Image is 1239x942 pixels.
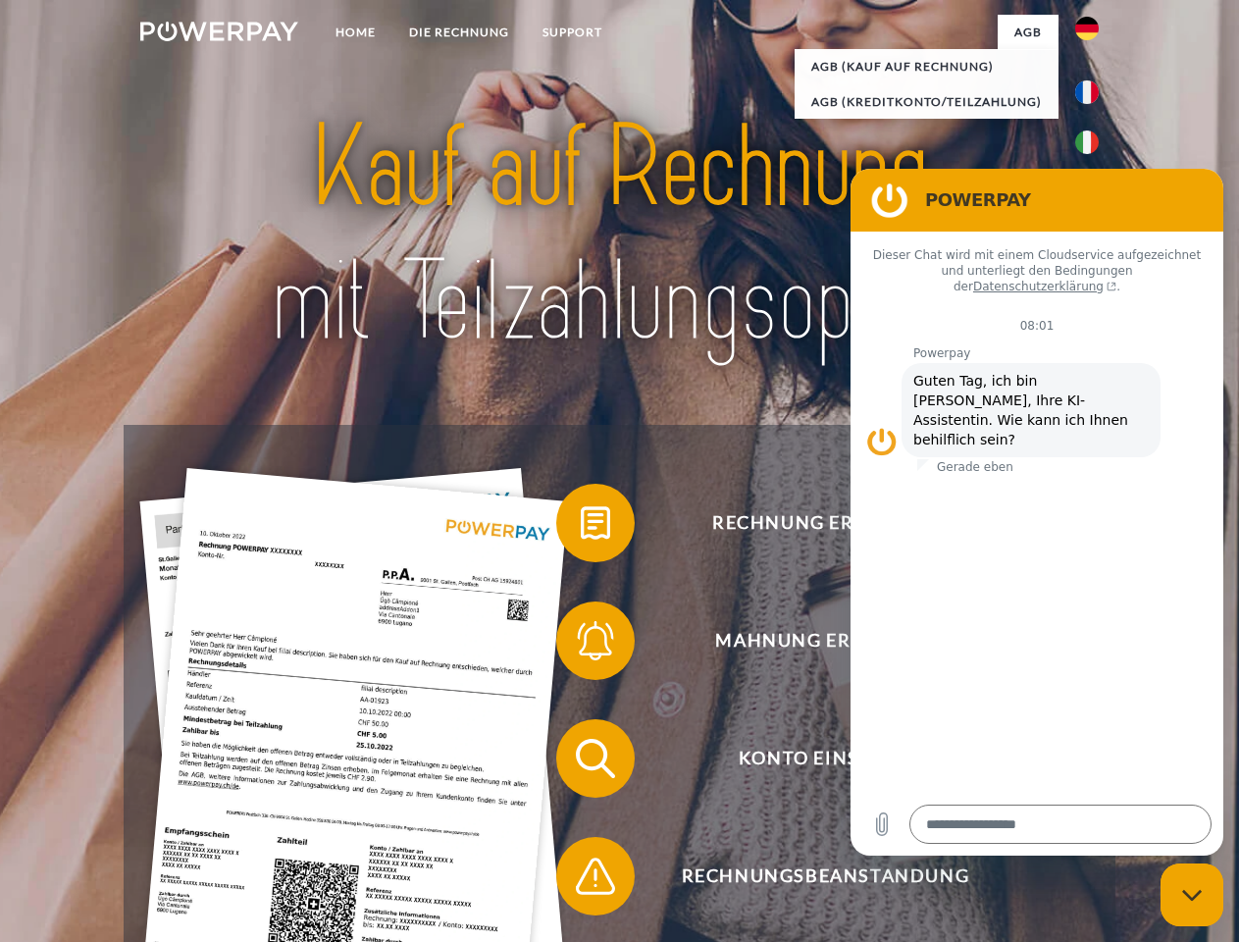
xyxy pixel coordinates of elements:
[556,484,1066,562] button: Rechnung erhalten?
[556,719,1066,798] button: Konto einsehen
[571,734,620,783] img: qb_search.svg
[1161,863,1223,926] iframe: Schaltfläche zum Öffnen des Messaging-Fensters; Konversation läuft
[998,15,1058,50] a: agb
[1075,131,1099,154] img: it
[851,169,1223,856] iframe: Messaging-Fenster
[556,837,1066,916] button: Rechnungsbeanstandung
[585,719,1065,798] span: Konto einsehen
[1075,80,1099,104] img: fr
[140,22,298,41] img: logo-powerpay-white.svg
[571,498,620,548] img: qb_bill.svg
[319,15,392,50] a: Home
[795,49,1058,84] a: AGB (Kauf auf Rechnung)
[526,15,619,50] a: SUPPORT
[1075,17,1099,40] img: de
[585,484,1065,562] span: Rechnung erhalten?
[795,84,1058,120] a: AGB (Kreditkonto/Teilzahlung)
[571,616,620,665] img: qb_bell.svg
[187,94,1052,376] img: title-powerpay_de.svg
[585,837,1065,916] span: Rechnungsbeanstandung
[571,852,620,901] img: qb_warning.svg
[556,602,1066,680] button: Mahnung erhalten?
[585,602,1065,680] span: Mahnung erhalten?
[392,15,526,50] a: DIE RECHNUNG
